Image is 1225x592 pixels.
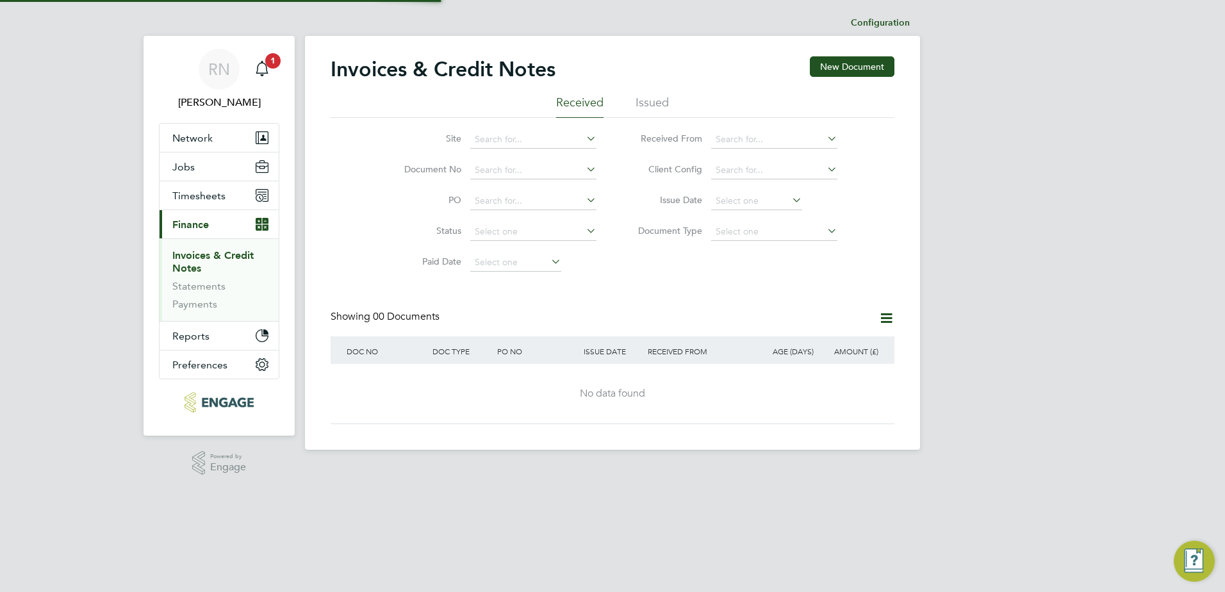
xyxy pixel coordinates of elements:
[711,223,837,241] input: Select one
[711,192,802,210] input: Select one
[494,336,580,366] div: PO NO
[470,254,561,272] input: Select one
[388,133,461,144] label: Site
[629,194,702,206] label: Issue Date
[851,10,910,36] li: Configuration
[144,36,295,436] nav: Main navigation
[645,336,752,366] div: RECEIVED FROM
[343,387,882,400] div: No data found
[711,131,837,149] input: Search for...
[192,451,247,475] a: Powered byEngage
[160,124,279,152] button: Network
[556,95,604,118] li: Received
[388,256,461,267] label: Paid Date
[172,330,210,342] span: Reports
[711,161,837,179] input: Search for...
[629,163,702,175] label: Client Config
[160,322,279,350] button: Reports
[580,336,645,366] div: ISSUE DATE
[470,192,596,210] input: Search for...
[159,392,279,413] a: Go to home page
[210,451,246,462] span: Powered by
[160,350,279,379] button: Preferences
[208,61,230,78] span: RN
[343,336,429,366] div: DOC NO
[629,225,702,236] label: Document Type
[210,462,246,473] span: Engage
[1174,541,1215,582] button: Engage Resource Center
[388,194,461,206] label: PO
[331,56,555,82] h2: Invoices & Credit Notes
[629,133,702,144] label: Received From
[159,95,279,110] span: Rachel Newman Jones
[429,336,494,366] div: DOC TYPE
[160,181,279,210] button: Timesheets
[172,218,209,231] span: Finance
[185,392,253,413] img: conceptresources-logo-retina.png
[810,56,894,77] button: New Document
[388,163,461,175] label: Document No
[249,49,275,90] a: 1
[172,249,254,274] a: Invoices & Credit Notes
[817,336,882,366] div: AMOUNT (£)
[159,49,279,110] a: RN[PERSON_NAME]
[470,161,596,179] input: Search for...
[636,95,669,118] li: Issued
[331,310,442,324] div: Showing
[172,132,213,144] span: Network
[752,336,817,366] div: AGE (DAYS)
[172,161,195,173] span: Jobs
[172,280,226,292] a: Statements
[160,152,279,181] button: Jobs
[172,190,226,202] span: Timesheets
[172,298,217,310] a: Payments
[172,359,227,371] span: Preferences
[160,210,279,238] button: Finance
[470,131,596,149] input: Search for...
[265,53,281,69] span: 1
[373,310,440,323] span: 00 Documents
[160,238,279,321] div: Finance
[470,223,596,241] input: Select one
[388,225,461,236] label: Status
